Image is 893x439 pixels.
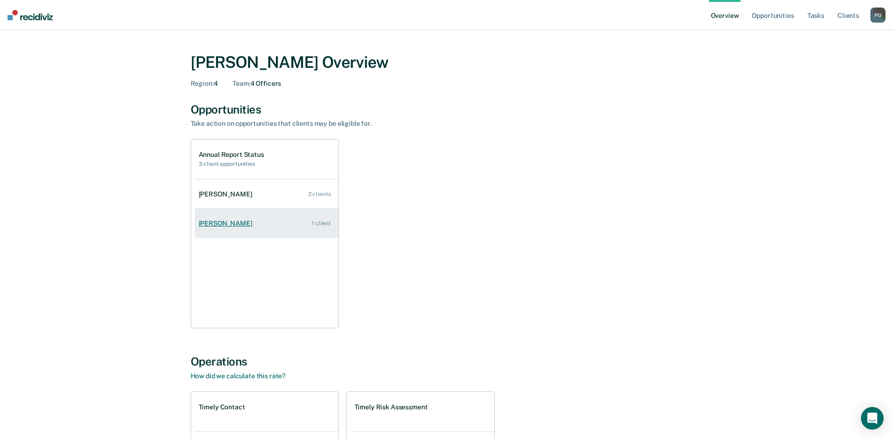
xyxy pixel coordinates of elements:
[191,372,286,380] a: How did we calculate this rate?
[199,190,256,198] div: [PERSON_NAME]
[861,407,884,430] div: Open Intercom Messenger
[199,219,256,228] div: [PERSON_NAME]
[191,103,703,116] div: Opportunities
[308,191,331,197] div: 2 clients
[191,120,520,128] div: Take action on opportunities that clients may be eligible for.
[312,220,330,227] div: 1 client
[199,151,264,159] h1: Annual Report Status
[870,8,885,23] button: PO
[199,161,264,167] h2: 3 client opportunities
[354,403,428,411] h1: Timely Risk Assessment
[191,80,214,87] span: Region :
[191,355,703,368] div: Operations
[233,80,281,88] div: 4 Officers
[233,80,250,87] span: Team :
[191,53,703,72] div: [PERSON_NAME] Overview
[870,8,885,23] div: P O
[199,403,245,411] h1: Timely Contact
[8,10,53,20] img: Recidiviz
[195,210,338,237] a: [PERSON_NAME] 1 client
[191,80,218,88] div: 4
[195,181,338,208] a: [PERSON_NAME] 2 clients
